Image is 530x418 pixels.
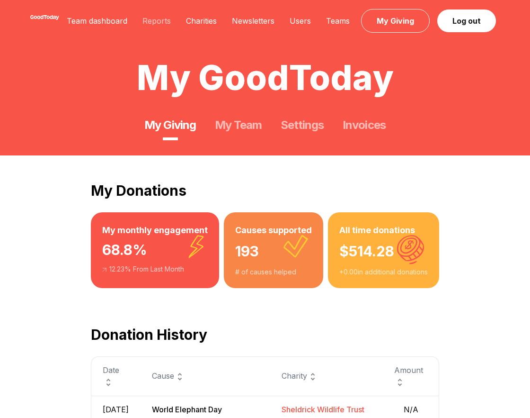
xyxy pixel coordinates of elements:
[102,224,208,237] h3: My monthly engagement
[361,9,430,33] a: My Giving
[437,9,496,32] a: Log out
[343,118,385,133] a: Invoices
[282,405,364,414] span: Sheldrick Wildlife Trust
[282,16,318,26] a: Users
[102,264,208,274] div: 12.23 % From Last Month
[215,118,262,133] a: My Team
[339,267,428,277] div: + 0.00 in additional donations
[282,370,372,382] div: Charity
[394,364,427,388] div: Amount
[339,237,428,267] div: $ 514.28
[318,16,357,26] a: Teams
[224,16,282,26] a: Newsletters
[235,267,312,277] div: # of causes helped
[91,326,439,343] h2: Donation History
[59,16,135,26] a: Team dashboard
[281,118,324,133] a: Settings
[135,16,178,26] a: Reports
[144,118,195,133] a: My Giving
[91,182,439,199] h2: My Donations
[178,16,224,26] a: Charities
[339,224,428,237] h3: All time donations
[152,405,222,414] span: World Elephant Day
[152,370,258,382] div: Cause
[30,15,59,20] img: GoodToday
[235,224,312,237] h3: Causes supported
[103,364,129,388] div: Date
[235,237,312,267] div: 193
[394,404,427,415] span: N/A
[102,237,208,264] div: 68.8 %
